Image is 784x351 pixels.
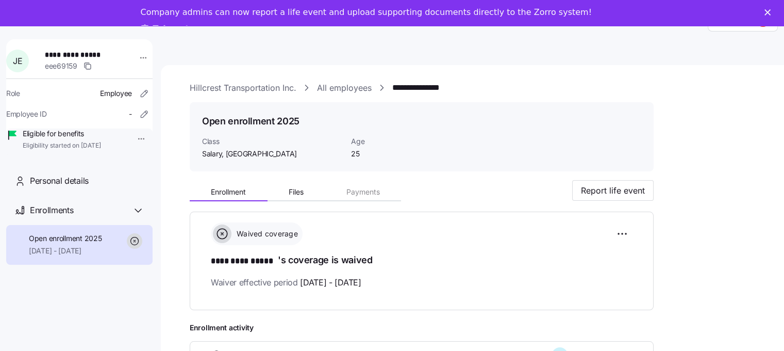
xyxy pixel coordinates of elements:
[129,109,132,119] span: -
[581,184,645,197] span: Report life event
[300,276,361,289] span: [DATE] - [DATE]
[30,204,73,217] span: Enrollments
[6,109,47,119] span: Employee ID
[351,149,455,159] span: 25
[30,174,89,187] span: Personal details
[764,9,775,15] div: Close
[29,233,102,244] span: Open enrollment 2025
[202,149,343,159] span: Salary, [GEOGRAPHIC_DATA]
[211,276,361,289] span: Waiver effective period
[29,246,102,256] span: [DATE] - [DATE]
[190,82,296,94] a: Hillcrest Transportation Inc.
[202,136,343,147] span: Class
[45,61,77,71] span: eee69159
[23,141,101,150] span: Eligibility started on [DATE]
[6,88,20,99] span: Role
[100,88,132,99] span: Employee
[190,323,654,333] span: Enrollment activity
[317,82,372,94] a: All employees
[351,136,455,147] span: Age
[202,115,299,127] h1: Open enrollment 2025
[141,24,205,35] a: Take a tour
[289,188,304,196] span: Files
[141,7,592,18] div: Company admins can now report a life event and upload supporting documents directly to the Zorro ...
[211,188,246,196] span: Enrollment
[23,129,101,139] span: Eligible for benefits
[346,188,380,196] span: Payments
[572,180,654,201] button: Report life event
[211,253,632,268] h1: 's coverage is waived
[13,57,22,65] span: J E
[233,229,298,239] span: Waived coverage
